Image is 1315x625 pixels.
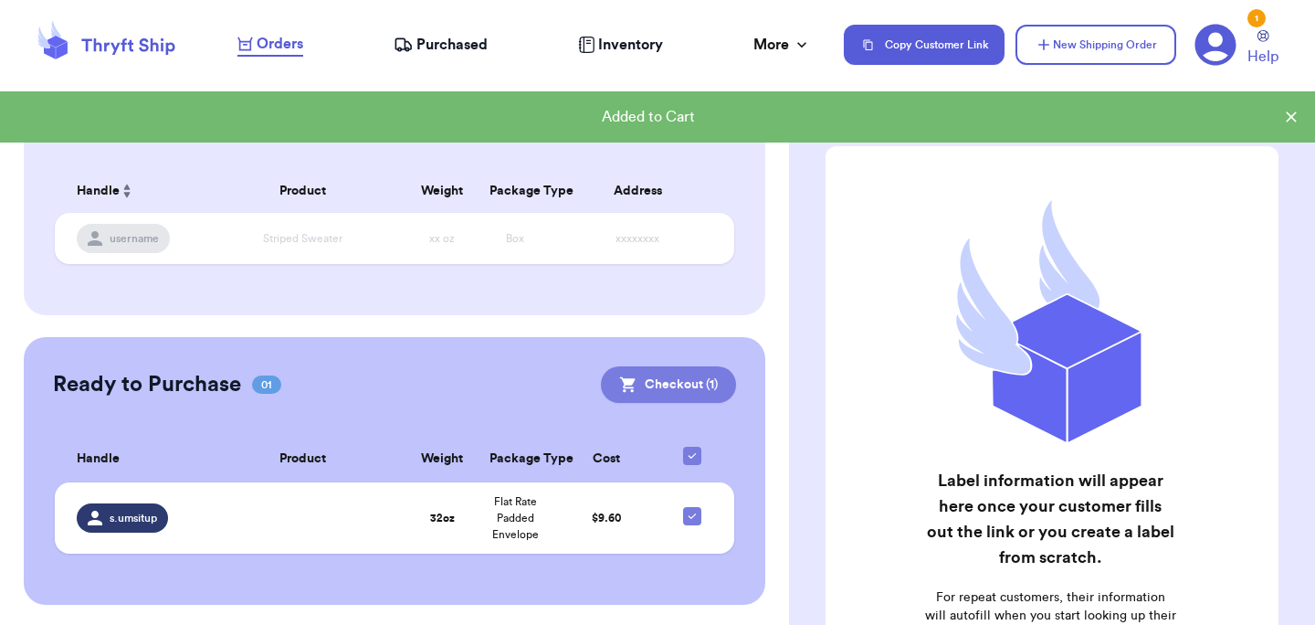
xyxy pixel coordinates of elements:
th: Weight [405,436,479,482]
button: New Shipping Order [1015,25,1176,65]
span: s.umsitup [110,511,157,525]
span: Help [1247,46,1278,68]
th: Cost [552,436,661,482]
th: Product [201,436,405,482]
button: Checkout (1) [601,366,736,403]
span: Orders [257,33,303,55]
span: $ 9.60 [592,513,621,524]
h2: Label information will appear here once your customer fills out the link or you create a label fr... [924,468,1176,570]
a: 1 [1194,24,1236,66]
th: Package Type [479,169,552,213]
button: Copy Customer Link [844,25,1005,65]
th: Address [552,169,734,213]
a: Inventory [578,34,663,56]
a: Orders [237,33,303,57]
th: Package Type [479,436,552,482]
div: 1 [1247,9,1266,27]
a: Purchased [394,34,488,56]
span: Box [506,233,524,244]
span: Inventory [598,34,663,56]
h2: Ready to Purchase [53,370,241,399]
div: More [753,34,811,56]
button: Sort ascending [120,180,134,202]
div: Added to Cart [15,106,1282,128]
span: Purchased [416,34,488,56]
span: Flat Rate Padded Envelope [492,496,539,540]
th: Weight [405,169,479,213]
span: Handle [77,182,120,201]
span: xx oz [429,233,455,244]
th: Product [201,169,405,213]
span: xxxxxxxx [615,233,659,244]
strong: 32 oz [430,513,455,524]
span: Striped Sweater [263,233,342,244]
a: Help [1247,30,1278,68]
span: Handle [77,450,120,469]
span: 01 [252,376,281,394]
span: username [110,231,159,246]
